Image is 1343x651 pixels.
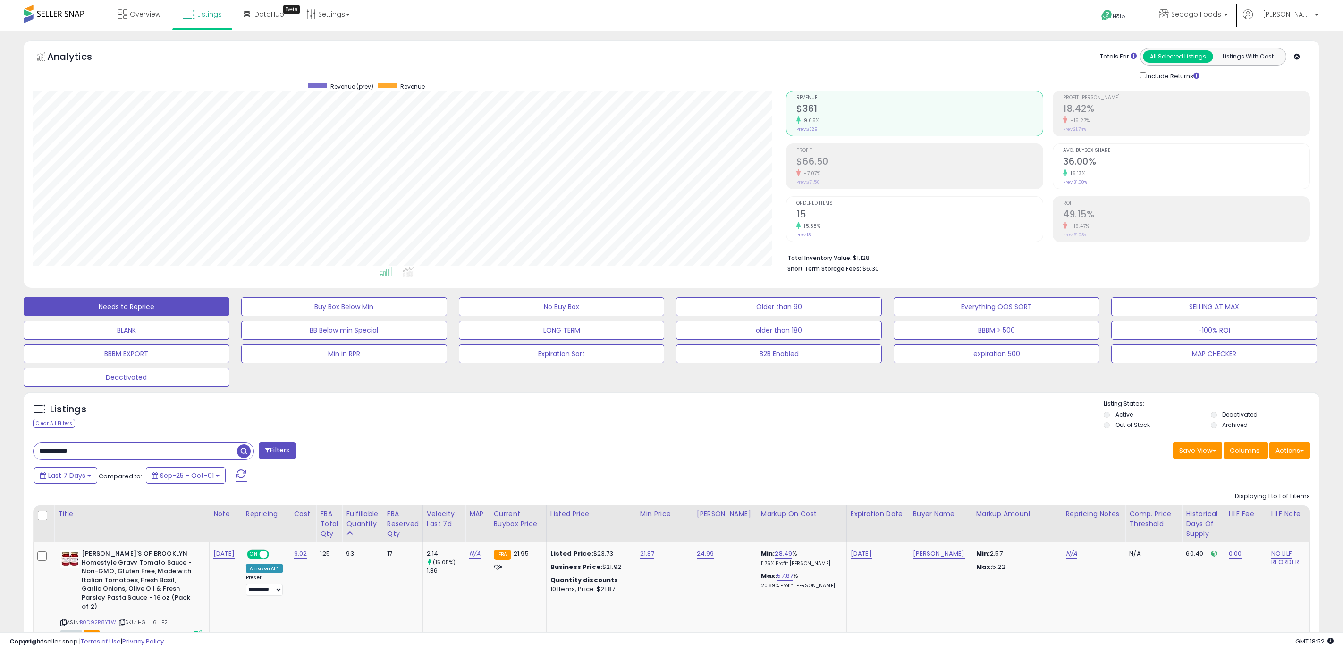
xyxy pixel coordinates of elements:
span: Profit [796,148,1043,153]
div: LILF Fee [1229,509,1263,519]
div: Repricing [246,509,286,519]
label: Out of Stock [1115,421,1150,429]
div: 1.86 [427,567,465,575]
span: Last 7 Days [48,471,85,480]
label: Archived [1222,421,1248,429]
a: 28.49 [775,549,792,559]
label: Deactivated [1222,410,1258,418]
span: Overview [130,9,160,19]
h5: Listings [50,403,86,416]
button: SELLING AT MAX [1111,297,1317,316]
button: Filters [259,442,296,459]
a: Hi [PERSON_NAME] [1243,9,1318,31]
div: $23.73 [550,550,629,558]
span: $6.30 [862,264,879,273]
button: Buy Box Below Min [241,297,447,316]
small: Prev: 21.74% [1063,126,1086,132]
strong: Copyright [9,637,44,646]
button: BBBM > 500 [894,321,1099,340]
span: Listings [197,9,222,19]
p: 11.75% Profit [PERSON_NAME] [761,560,839,567]
span: Sebago Foods [1171,9,1221,19]
div: N/A [1129,550,1174,558]
a: B0D92R8YTW [80,618,116,626]
span: ROI [1063,201,1309,206]
li: $1,128 [787,251,1303,263]
strong: Min: [976,549,990,558]
div: Buyer Name [913,509,968,519]
a: 0.00 [1229,549,1242,559]
small: Prev: 61.03% [1063,232,1087,238]
small: Prev: 31.00% [1063,179,1087,185]
div: MAP [469,509,485,519]
div: $21.92 [550,563,629,571]
a: 9.02 [294,549,307,559]
div: Historical Days Of Supply [1186,509,1220,539]
small: -15.27% [1067,117,1090,124]
i: Get Help [1101,9,1113,21]
div: Clear All Filters [33,419,75,428]
div: 17 [387,550,415,558]
th: CSV column name: cust_attr_5_LILF Note [1267,505,1309,542]
small: Prev: $71.56 [796,179,819,185]
img: 513MpeADe9L._SL40_.jpg [60,550,79,568]
p: Listing States: [1104,400,1319,409]
div: 125 [320,550,335,558]
button: older than 180 [676,321,882,340]
button: Min in RPR [241,344,447,363]
div: LILF Note [1271,509,1306,519]
button: Last 7 Days [34,467,97,484]
span: DataHub [254,9,284,19]
div: Listed Price [550,509,632,519]
div: Displaying 1 to 1 of 1 items [1235,492,1310,501]
div: 93 [346,550,375,558]
h2: 49.15% [1063,209,1309,222]
b: Max: [761,571,777,580]
b: Total Inventory Value: [787,254,852,262]
th: CSV column name: cust_attr_2_Expiration Date [846,505,909,542]
span: | SKU: HG - 16 -P2 [118,618,168,626]
span: Avg. Buybox Share [1063,148,1309,153]
button: BBBM EXPORT [24,344,229,363]
span: ON [248,551,260,559]
small: Prev: $329 [796,126,818,132]
a: Terms of Use [81,637,121,646]
div: Velocity Last 7d [427,509,461,529]
th: The percentage added to the cost of goods (COGS) that forms the calculator for Min & Max prices. [757,505,846,542]
a: [PERSON_NAME] [913,549,965,559]
div: : [550,576,629,584]
div: % [761,550,839,567]
div: Repricing Notes [1066,509,1122,519]
p: 5.22 [976,563,1055,571]
div: Include Returns [1133,70,1211,81]
div: % [761,572,839,589]
a: N/A [469,549,481,559]
th: CSV column name: cust_attr_3_Repricing Notes [1062,505,1125,542]
span: Profit [PERSON_NAME] [1063,95,1309,100]
div: Markup on Cost [761,509,843,519]
button: expiration 500 [894,344,1099,363]
button: Save View [1173,442,1222,459]
button: All Selected Listings [1143,50,1213,63]
button: B2B Enabled [676,344,882,363]
h2: $66.50 [796,156,1043,169]
span: Revenue [796,95,1043,100]
div: Preset: [246,575,283,596]
small: FBA [494,550,511,560]
span: 21.95 [514,549,529,558]
span: Ordered Items [796,201,1043,206]
button: Everything OOS SORT [894,297,1099,316]
small: 15.38% [801,223,820,230]
a: N/A [1066,549,1077,559]
span: 2025-10-9 18:52 GMT [1295,637,1334,646]
div: FBA Total Qty [320,509,338,539]
button: Older than 90 [676,297,882,316]
b: [PERSON_NAME]'S OF BROOKLYN Homestyle Gravy Tomato Sauce - Non-GMO, Gluten Free, Made with Italia... [82,550,196,613]
h5: Analytics [47,50,110,66]
small: -19.47% [1067,223,1090,230]
small: Prev: 13 [796,232,811,238]
button: Listings With Cost [1213,50,1283,63]
div: Expiration Date [851,509,905,519]
a: [DATE] [213,549,235,559]
div: 2.14 [427,550,465,558]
